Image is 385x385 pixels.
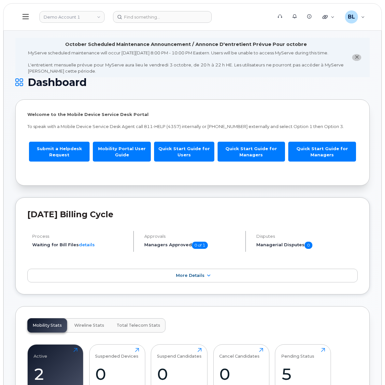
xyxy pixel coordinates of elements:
[29,142,90,162] a: Submit a Helpdesk Request
[27,123,358,130] p: To speak with a Mobile Device Service Desk Agent call 811-HELP (4357) internally or [PHONE_NUMBER...
[219,348,260,359] div: Cancel Candidates
[32,234,128,239] h4: Process
[93,142,150,162] a: Mobility Portal User Guide
[28,78,87,87] span: Dashboard
[117,323,160,328] span: Total Telecom Stats
[157,348,202,359] div: Suspend Candidates
[218,142,285,162] a: Quick Start Guide for Managers
[27,209,358,219] h2: [DATE] Billing Cycle
[28,50,344,74] div: MyServe scheduled maintenance will occur [DATE][DATE] 8:00 PM - 10:00 PM Eastern. Users will be u...
[34,364,78,384] div: 2
[34,348,47,359] div: Active
[65,41,307,48] div: October Scheduled Maintenance Announcement / Annonce D'entretient Prévue Pour octobre
[176,273,205,278] span: More Details
[352,54,361,61] button: close notification
[192,242,208,249] span: 0 of 1
[144,242,240,249] h5: Managers Approved
[256,242,358,249] h5: Managerial Disputes
[27,111,358,118] p: Welcome to the Mobile Device Service Desk Portal
[157,364,202,384] div: 0
[144,234,240,239] h4: Approvals
[305,242,312,249] span: 0
[154,142,214,162] a: Quick Start Guide for Users
[32,242,128,248] li: Waiting for Bill Files
[288,142,356,162] a: Quick Start Guide for Managers
[95,348,138,359] div: Suspended Devices
[79,242,95,247] a: details
[281,364,325,384] div: 5
[95,364,139,384] div: 0
[74,323,104,328] span: Wireline Stats
[256,234,358,239] h4: Disputes
[219,364,263,384] div: 0
[281,348,314,359] div: Pending Status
